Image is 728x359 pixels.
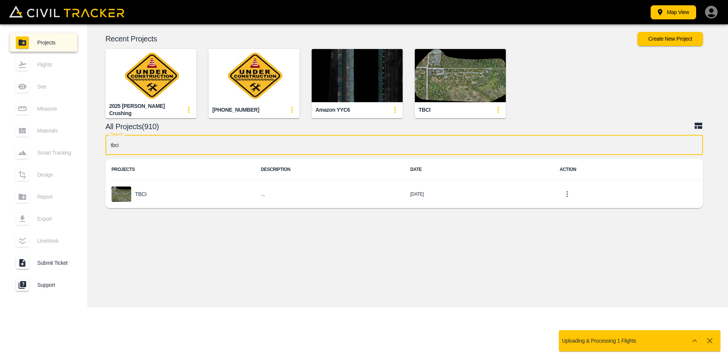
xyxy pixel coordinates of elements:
[111,187,131,202] img: project-image
[212,106,259,114] div: [PHONE_NUMBER]
[37,260,71,266] span: Submit Ticket
[554,159,703,180] th: ACTION
[261,190,398,199] h6: ...
[105,123,694,130] p: All Projects(910)
[315,106,350,114] div: Amazon YYC6
[651,5,696,19] button: Map View
[105,159,255,180] th: PROJECTS
[135,191,147,197] p: TBCI
[687,333,702,348] button: Show more
[10,276,77,294] a: Support
[10,33,77,52] a: Projects
[415,49,506,102] img: TBCI
[404,159,554,180] th: DATE
[284,102,300,117] button: update-card-details
[637,32,703,46] button: Create New Project
[562,338,636,344] p: Uploading & Processing 1 Flights
[109,103,181,117] div: 2025 [PERSON_NAME] Crushing
[105,49,196,102] img: 2025 Dingman Crushing
[419,106,430,114] div: TBCI
[9,6,124,17] img: Civil Tracker
[37,40,71,46] span: Projects
[312,49,403,102] img: Amazon YYC6
[209,49,300,102] img: 2944-25-005
[404,180,554,208] td: [DATE]
[388,102,403,117] button: update-card-details
[37,282,71,288] span: Support
[491,102,506,117] button: update-card-details
[105,159,703,208] table: project-list-table
[181,102,196,117] button: update-card-details
[105,36,637,42] p: Recent Projects
[255,159,404,180] th: DESCRIPTION
[10,254,77,272] a: Submit Ticket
